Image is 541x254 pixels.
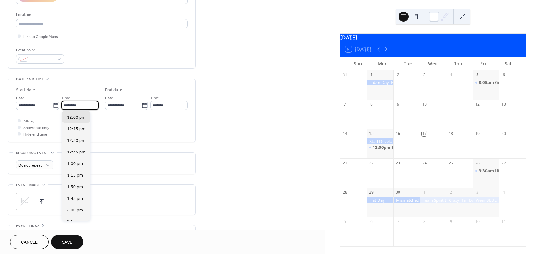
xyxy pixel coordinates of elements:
span: Date and time [16,76,44,83]
div: 28 [342,190,348,195]
div: 9 [448,219,454,225]
div: 6 [369,219,374,225]
span: 12:00pm [373,144,391,150]
div: 17 [422,131,427,136]
div: 21 [342,160,348,166]
div: 12 [475,101,480,107]
span: 12:30 pm [67,137,85,144]
div: Labor Day- No School [367,80,393,85]
div: 4 [501,190,507,195]
div: Sun [345,57,370,70]
span: All day [23,118,34,125]
div: Trunk-or-Treat [367,144,393,150]
div: 1 [422,190,427,195]
div: 19 [475,131,480,136]
div: Thu [446,57,471,70]
div: 4 [448,72,454,77]
div: 23 [395,160,401,166]
div: Literacy Family Night [473,168,499,174]
div: 20 [501,131,507,136]
span: 1:45 pm [67,195,83,202]
div: 1 [369,72,374,77]
span: 1:30 pm [67,184,83,190]
div: 29 [369,190,374,195]
span: Show date only [23,125,49,131]
div: 30 [395,190,401,195]
div: 2 [395,72,401,77]
div: Mon [370,57,395,70]
span: 8:05am [479,80,495,85]
span: 12:15 pm [67,126,85,132]
div: Wear BLUE for Panther Pride! [473,197,499,203]
div: 5 [342,219,348,225]
div: Location [16,12,186,18]
div: 11 [501,219,507,225]
div: Sat [496,57,521,70]
div: 14 [342,131,348,136]
div: Grandparent's Day [473,80,499,85]
div: 16 [395,131,401,136]
div: ••• [8,225,195,239]
div: Start date [16,87,35,93]
span: Event image [16,182,40,189]
div: 25 [448,160,454,166]
span: Recurring event [16,150,49,156]
div: 5 [475,72,480,77]
span: 12:45 pm [67,149,85,156]
div: 8 [369,101,374,107]
div: Literacy Family Night [495,168,534,174]
div: 18 [448,131,454,136]
span: 1:15 pm [67,172,83,179]
div: 22 [369,160,374,166]
div: Fri [471,57,496,70]
div: 10 [422,101,427,107]
div: Wed [420,57,446,70]
div: Staff Development Day (No School for Students) [367,138,393,144]
div: 11 [448,101,454,107]
div: 24 [422,160,427,166]
div: 7 [342,101,348,107]
div: Crazy Hair Day [446,197,473,203]
div: 31 [342,72,348,77]
div: Mismatched Day [393,197,420,203]
div: Event color [16,47,63,54]
span: Date [105,95,113,101]
div: 27 [501,160,507,166]
div: 7 [395,219,401,225]
div: 15 [369,131,374,136]
div: Hat Day [367,197,393,203]
span: 2:00 pm [67,207,83,214]
div: End date [105,87,122,93]
div: Team Spirit Day [420,197,446,203]
button: Cancel [10,235,49,249]
div: Grandparent's Day [495,80,531,85]
span: Save [62,239,72,246]
button: Save [51,235,83,249]
div: 3 [475,190,480,195]
div: 13 [501,101,507,107]
span: 2:15 pm [67,219,83,225]
span: 12:00 pm [67,114,85,121]
span: 3:30am [479,168,495,174]
div: 26 [475,160,480,166]
div: Tue [395,57,420,70]
div: 6 [501,72,507,77]
div: 8 [422,219,427,225]
div: 9 [395,101,401,107]
span: Date [16,95,24,101]
span: Hide end time [23,131,47,138]
div: Trunk-or-Treat [391,144,419,150]
span: Time [150,95,159,101]
div: 2 [448,190,454,195]
div: 3 [422,72,427,77]
div: 10 [475,219,480,225]
span: 1:00 pm [67,161,83,167]
span: Time [61,95,70,101]
span: Cancel [21,239,38,246]
span: Do not repeat [18,162,42,169]
div: [DATE] [340,34,526,42]
div: ; [16,193,33,210]
span: Event links [16,223,39,229]
span: Link to Google Maps [23,34,58,40]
